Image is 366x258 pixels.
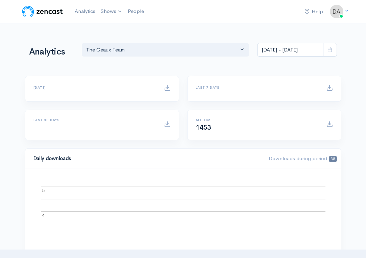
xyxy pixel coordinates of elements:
h6: Last 7 days [196,86,318,89]
a: Analytics [72,4,98,19]
text: 4 [42,213,45,218]
span: 38 [329,156,337,162]
button: The Geaux Team [82,43,249,57]
h1: Analytics [29,47,74,57]
a: People [125,4,147,19]
input: analytics date range selector [257,43,323,57]
text: 5 [42,188,45,193]
a: Help [302,4,326,19]
img: ZenCast Logo [21,5,64,18]
span: Downloads during period: [269,155,337,162]
img: ... [330,5,343,18]
h6: All time [196,118,318,122]
span: 1453 [196,123,211,132]
h6: [DATE] [33,86,156,89]
h4: Daily downloads [33,156,261,162]
div: The Geaux Team [86,46,239,54]
svg: A chart. [33,177,333,245]
a: Shows [98,4,125,19]
h6: Last 30 days [33,118,156,122]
